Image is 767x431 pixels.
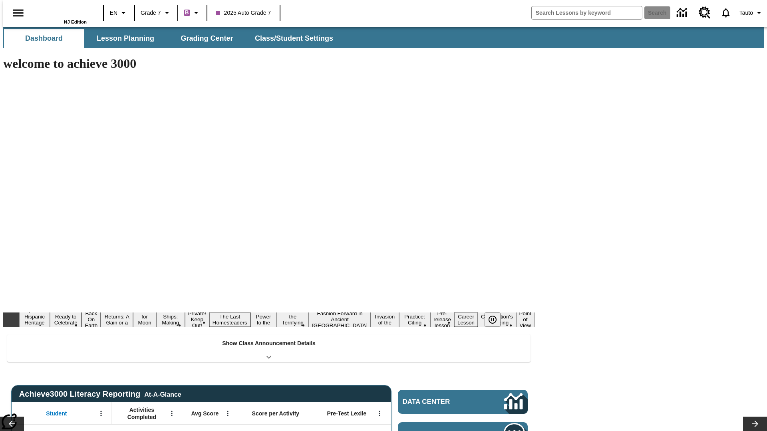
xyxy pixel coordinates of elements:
span: 2025 Auto Grade 7 [216,9,271,17]
button: Grading Center [167,29,247,48]
span: Data Center [403,398,477,406]
p: Show Class Announcement Details [222,339,316,348]
span: Avg Score [191,410,219,417]
button: Slide 15 Career Lesson [454,312,478,327]
div: SubNavbar [3,27,764,48]
a: Data Center [672,2,694,24]
button: Class/Student Settings [248,29,340,48]
div: At-A-Glance [144,389,181,398]
button: Boost Class color is purple. Change class color [181,6,204,20]
a: Home [35,4,87,20]
span: Grade 7 [141,9,161,17]
button: Pause [485,312,501,327]
span: Grading Center [181,34,233,43]
button: Slide 5 Time for Moon Rules? [133,306,156,333]
div: Pause [485,312,509,327]
button: Slide 7 Private! Keep Out! [185,309,209,330]
span: Dashboard [25,34,63,43]
button: Grade: Grade 7, Select a grade [137,6,175,20]
button: Slide 14 Pre-release lesson [430,309,454,330]
a: Data Center [398,390,528,414]
span: Score per Activity [252,410,300,417]
span: Class/Student Settings [255,34,333,43]
button: Open Menu [374,407,385,419]
span: Activities Completed [115,406,168,421]
span: Achieve3000 Literacy Reporting [19,389,181,399]
button: Open Menu [95,407,107,419]
a: Resource Center, Will open in new tab [694,2,715,24]
button: Profile/Settings [736,6,767,20]
button: Lesson Planning [85,29,165,48]
button: Slide 11 Fashion Forward in Ancient Rome [309,309,371,330]
button: Slide 2 Get Ready to Celebrate Juneteenth! [50,306,81,333]
span: Student [46,410,67,417]
div: SubNavbar [3,29,340,48]
button: Slide 6 Cruise Ships: Making Waves [156,306,185,333]
button: Slide 3 Back On Earth [81,309,101,330]
span: Pre-Test Lexile [327,410,367,417]
button: Open Menu [222,407,234,419]
input: search field [532,6,642,19]
div: Home [35,3,87,24]
span: B [185,8,189,18]
button: Open side menu [6,1,30,25]
span: NJ Edition [64,20,87,24]
div: Show Class Announcement Details [7,334,531,362]
button: Open Menu [166,407,178,419]
button: Language: EN, Select a language [106,6,132,20]
button: Slide 17 Point of View [516,309,535,330]
button: Slide 9 Solar Power to the People [250,306,277,333]
button: Slide 16 The Constitution's Balancing Act [478,306,516,333]
span: Tauto [739,9,753,17]
a: Notifications [715,2,736,23]
button: Slide 10 Attack of the Terrifying Tomatoes [277,306,309,333]
button: Dashboard [4,29,84,48]
button: Slide 4 Free Returns: A Gain or a Drain? [101,306,133,333]
button: Slide 8 The Last Homesteaders [209,312,250,327]
h1: welcome to achieve 3000 [3,56,535,71]
span: Lesson Planning [97,34,154,43]
button: Lesson carousel, Next [743,417,767,431]
button: Slide 1 ¡Viva Hispanic Heritage Month! [19,306,50,333]
button: Slide 13 Mixed Practice: Citing Evidence [399,306,431,333]
span: EN [110,9,117,17]
button: Slide 12 The Invasion of the Free CD [371,306,399,333]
